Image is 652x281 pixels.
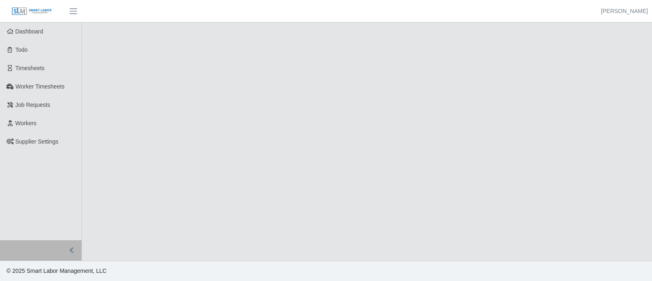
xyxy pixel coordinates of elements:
img: SLM Logo [11,7,52,16]
span: Dashboard [15,28,44,35]
span: Todo [15,46,28,53]
span: Workers [15,120,37,126]
span: Supplier Settings [15,138,59,145]
a: [PERSON_NAME] [601,7,648,15]
span: Job Requests [15,102,51,108]
span: Timesheets [15,65,45,71]
span: Worker Timesheets [15,83,64,90]
span: © 2025 Smart Labor Management, LLC [7,268,106,274]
